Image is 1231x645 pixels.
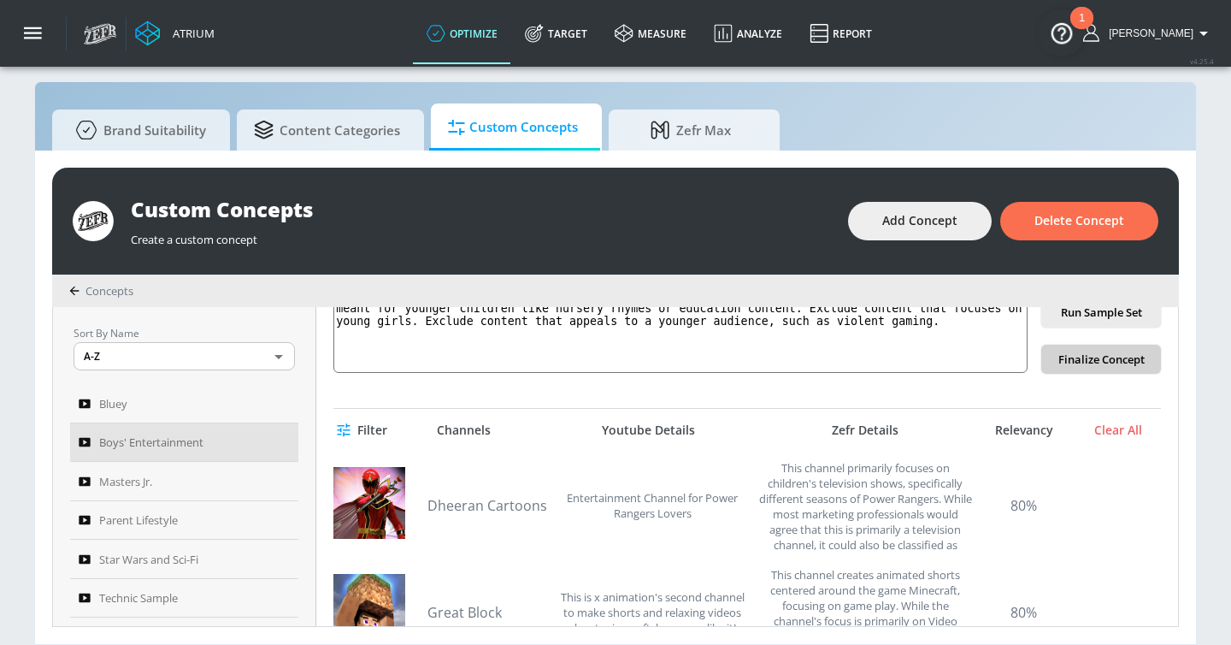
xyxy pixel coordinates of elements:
div: Concepts [69,283,133,299]
span: Brand Suitability [69,109,206,151]
p: Sort By Name [74,324,295,342]
div: Create a custom concept [131,223,831,247]
button: Run Sample Set [1041,298,1161,328]
span: Masters Jr. [99,471,152,492]
span: v 4.25.4 [1190,56,1214,66]
button: Delete Concept [1000,202,1158,240]
div: Zefr Details [758,423,973,438]
span: Custom Concepts [448,107,578,148]
div: Atrium [166,26,215,41]
span: Star Wars and Sci-Fi [99,549,198,570]
a: Great Block [427,603,547,622]
button: [PERSON_NAME] [1083,23,1214,44]
div: Clear All [1075,423,1161,438]
span: login as: casey.cohen@zefr.com [1102,27,1193,39]
span: Add Concept [882,210,957,232]
a: Boys' Entertainment [70,423,298,463]
span: Parent Lifestyle [99,510,178,530]
span: Boys' Entertainment [99,432,203,453]
a: Technic Sample [70,579,298,618]
span: Finalize Concept [1055,350,1147,370]
img: UCou_Kz4mtitYiWxK-AHt80w [333,467,405,539]
div: Channels [437,423,491,438]
button: Add Concept [848,202,992,240]
textarea: Include URLs focused on channels that are likely to appeal to boys 6-8. Exclude content that is m... [333,287,1028,373]
span: Filter [340,420,387,441]
span: Zefr Max [626,109,756,151]
button: Open Resource Center, 1 new notification [1038,9,1086,56]
a: Bluey [70,384,298,423]
a: Parent Lifestyle [70,501,298,541]
div: Entertainment Channel for Power Rangers Lovers [556,460,750,550]
a: measure [601,3,700,64]
button: Finalize Concept [1041,345,1161,375]
span: Concepts [85,283,133,299]
span: Run Sample Set [1055,303,1147,322]
a: Masters Jr. [70,462,298,501]
a: Report [796,3,886,64]
a: Star Wars and Sci-Fi [70,540,298,579]
span: Technic Sample [99,588,178,608]
a: Analyze [700,3,796,64]
span: Bluey [99,394,127,414]
a: optimize [413,3,511,64]
a: Atrium [135,21,215,46]
div: 1 [1079,18,1085,40]
div: A-Z [74,342,295,370]
a: Dheeran Cartoons [427,496,547,515]
a: Target [511,3,601,64]
span: Delete Concept [1034,210,1124,232]
button: Filter [333,415,394,447]
div: Relevancy [981,423,1067,438]
div: 80% [981,460,1067,550]
div: This channel primarily focuses on children's television shows, specifically different seasons of ... [758,460,973,550]
span: Content Categories [254,109,400,151]
div: Youtube Details [547,423,750,438]
div: Custom Concepts [131,195,831,223]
